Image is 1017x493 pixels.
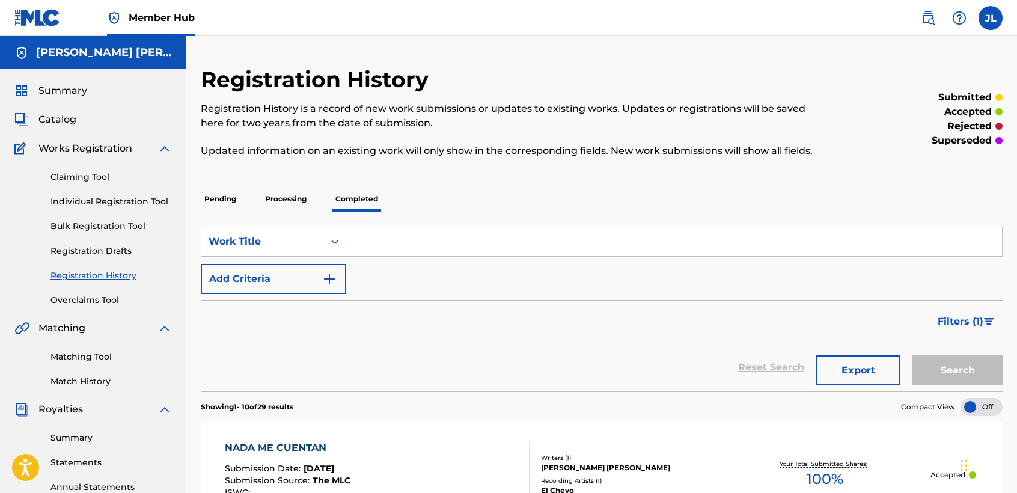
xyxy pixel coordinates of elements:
span: Summary [38,84,87,98]
a: Registration Drafts [50,245,172,257]
button: Export [816,355,900,385]
button: Filters (1) [930,307,1003,337]
span: Submission Date : [225,463,304,474]
a: Claiming Tool [50,171,172,183]
img: search [921,11,935,25]
h2: Registration History [201,66,435,93]
p: superseded [932,133,992,148]
h5: Jose Alfredo Lopez Alfredo [36,46,172,60]
div: Recording Artists ( 1 ) [541,476,720,485]
span: Royalties [38,402,83,417]
img: expand [157,141,172,156]
img: Matching [14,321,29,335]
a: Bulk Registration Tool [50,220,172,233]
p: Accepted [930,470,965,480]
a: Summary [50,432,172,444]
span: Compact View [901,402,955,412]
a: Individual Registration Tool [50,195,172,208]
span: Catalog [38,112,76,127]
div: Arrastrar [960,447,968,483]
img: help [952,11,967,25]
p: Registration History is a record of new work submissions or updates to existing works. Updates or... [201,102,818,130]
img: 9d2ae6d4665cec9f34b9.svg [322,272,337,286]
img: expand [157,321,172,335]
div: Widget de chat [957,435,1017,493]
img: MLC Logo [14,9,61,26]
div: User Menu [979,6,1003,30]
div: [PERSON_NAME] [PERSON_NAME] [541,462,720,473]
form: Search Form [201,227,1003,391]
p: Updated information on an existing work will only show in the corresponding fields. New work subm... [201,144,818,158]
p: accepted [944,105,992,119]
button: Add Criteria [201,264,346,294]
a: SummarySummary [14,84,87,98]
span: [DATE] [304,463,334,474]
span: Matching [38,321,85,335]
p: Pending [201,186,240,212]
img: expand [157,402,172,417]
p: Processing [261,186,310,212]
a: Statements [50,456,172,469]
div: Writers ( 1 ) [541,453,720,462]
span: Filters ( 1 ) [938,314,983,329]
p: submitted [938,90,992,105]
a: CatalogCatalog [14,112,76,127]
a: Registration History [50,269,172,282]
span: Works Registration [38,141,132,156]
span: 100 % [807,468,843,490]
a: Overclaims Tool [50,294,172,307]
iframe: Chat Widget [957,435,1017,493]
img: Accounts [14,46,29,60]
img: Works Registration [14,141,30,156]
p: Your Total Submitted Shares: [780,459,870,468]
p: Showing 1 - 10 of 29 results [201,402,293,412]
p: Completed [332,186,382,212]
span: The MLC [313,475,350,486]
div: Help [947,6,971,30]
div: Work Title [209,234,317,249]
span: Submission Source : [225,475,313,486]
div: NADA ME CUENTAN [225,441,350,455]
iframe: Resource Center [983,317,1017,414]
img: Top Rightsholder [107,11,121,25]
img: Catalog [14,112,29,127]
a: Public Search [916,6,940,30]
img: Summary [14,84,29,98]
a: Matching Tool [50,351,172,363]
span: Member Hub [129,11,195,25]
img: Royalties [14,402,29,417]
p: rejected [947,119,992,133]
a: Match History [50,375,172,388]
